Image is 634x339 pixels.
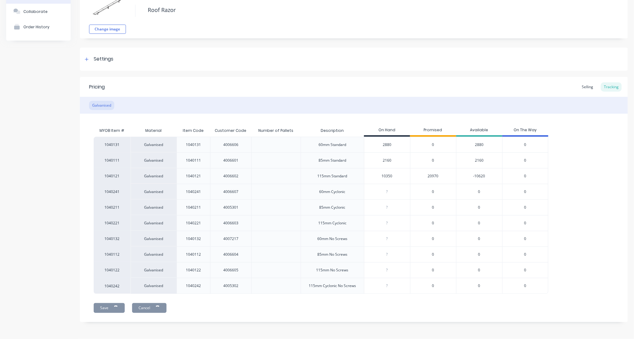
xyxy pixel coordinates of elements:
div: 0 [456,184,502,199]
div: 1040122 [186,267,201,273]
div: Promised [410,124,456,137]
div: Galvanised [131,246,177,262]
div: Galvanised [131,278,177,294]
span: 0 [524,158,526,163]
div: ? [364,247,410,262]
div: 85mm No Screws [317,252,347,257]
div: 0 [456,262,502,278]
div: Galvanised [131,152,177,168]
div: On The Way [502,124,548,137]
div: 115mm Cyclonic No Screws [309,283,356,289]
div: 4005302 [223,283,238,289]
div: ? [364,215,410,231]
div: 0 [456,215,502,231]
div: Settings [94,55,113,63]
div: 1040242 [94,278,131,294]
div: 115mm No Screws [316,267,349,273]
div: 4006603 [223,220,238,226]
div: ? [364,278,410,294]
div: ? [364,231,410,246]
span: 0 [524,220,526,226]
div: 0 [456,246,502,262]
div: 4005301 [223,205,238,210]
div: Material [131,124,177,137]
div: Galvanised [131,184,177,199]
div: 1040221 [186,220,201,226]
div: 4007217 [223,236,238,242]
div: 85mm Standard [319,158,346,163]
div: 115mm Standard [318,173,347,179]
span: 0 [524,142,526,148]
span: 0 [524,252,526,257]
div: Description [316,123,349,138]
div: 2880 [364,137,410,152]
div: ? [364,262,410,278]
span: 20970 [428,173,439,179]
div: -10620 [456,168,502,184]
span: 0 [432,205,434,210]
div: Galvanised [89,101,114,110]
div: 1040241 [94,184,131,199]
span: 0 [524,267,526,273]
div: Available [456,124,502,137]
div: 1040132 [186,236,201,242]
div: Galvanised [131,137,177,152]
div: 1040132 [94,231,131,246]
div: ? [364,184,410,199]
div: 2880 [456,137,502,152]
button: Cancel [132,303,166,313]
div: 0 [456,278,502,294]
div: ? [364,200,410,215]
button: Order History [6,19,71,34]
div: 85mm Cyclonic [319,205,346,210]
div: Number of Pallets [253,123,298,138]
button: Collaborate [6,4,71,19]
div: 1040131 [94,137,131,152]
div: Order History [23,25,49,29]
div: MYOB Item # [94,124,131,137]
button: Save [94,303,125,313]
span: 0 [432,158,434,163]
span: 0 [524,189,526,195]
div: Galvanised [131,199,177,215]
div: 2160 [364,153,410,168]
div: 60mm No Screws [317,236,347,242]
div: 4006601 [223,158,238,163]
div: 1040131 [186,142,201,148]
span: 0 [432,220,434,226]
div: 1040211 [186,205,201,210]
div: 1040112 [94,246,131,262]
div: 60mm Cyclonic [319,189,346,195]
div: 115mm Cyclonic [318,220,346,226]
div: 4006605 [223,267,238,273]
span: 0 [524,205,526,210]
div: Tracking [601,82,622,92]
div: 1040241 [186,189,201,195]
div: 1040221 [94,215,131,231]
div: 0 [456,231,502,246]
div: 4006602 [223,173,238,179]
div: 4006604 [223,252,238,257]
div: 1040121 [186,173,201,179]
textarea: Roof Razor [145,3,568,17]
div: Galvanised [131,231,177,246]
div: 1040242 [186,283,201,289]
div: Item Code [178,123,209,138]
div: 1040211 [94,199,131,215]
div: 1040111 [94,152,131,168]
div: 60mm Standard [319,142,346,148]
div: Galvanised [131,168,177,184]
span: 0 [524,236,526,242]
div: Galvanised [131,262,177,278]
div: 4006607 [223,189,238,195]
span: 0 [432,252,434,257]
div: 1040122 [94,262,131,278]
div: Galvanised [131,215,177,231]
div: Customer Code [210,123,251,138]
div: 2160 [456,152,502,168]
div: 1040112 [186,252,201,257]
div: 1040111 [186,158,201,163]
span: 0 [432,236,434,242]
div: 1040121 [94,168,131,184]
span: 0 [524,173,526,179]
